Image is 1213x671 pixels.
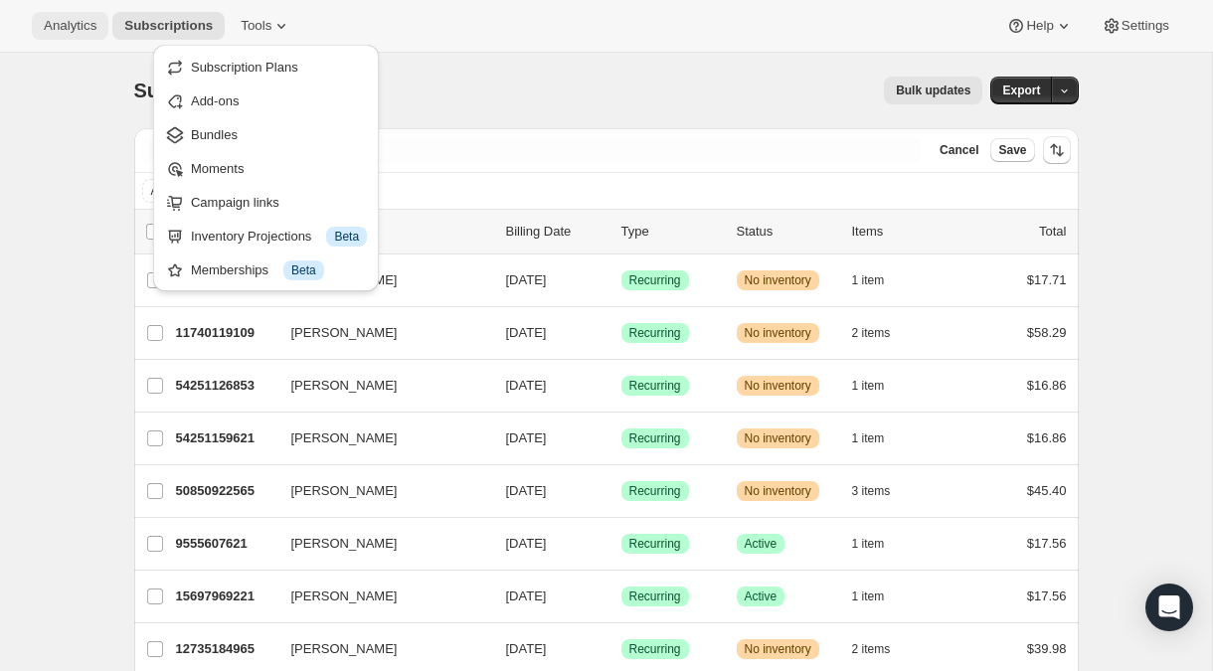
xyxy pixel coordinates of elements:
span: 1 item [852,536,885,552]
p: 12735184965 [176,639,275,659]
p: 15697969221 [176,587,275,606]
span: 2 items [852,325,891,341]
button: 1 item [852,424,907,452]
button: Bundles [159,118,373,150]
button: Tools [229,12,303,40]
button: Settings [1090,12,1181,40]
span: No inventory [745,641,811,657]
button: [PERSON_NAME] [279,633,478,665]
span: 2 items [852,641,891,657]
p: Status [737,222,836,242]
span: Add-ons [191,93,239,108]
div: Type [621,222,721,242]
button: Add filter [142,179,222,203]
span: $58.29 [1027,325,1067,340]
button: Campaign links [159,186,373,218]
button: Sort the results [1043,136,1071,164]
span: Save [998,142,1026,158]
span: Export [1002,83,1040,98]
span: [DATE] [506,325,547,340]
span: Subscriptions [134,80,264,101]
span: Moments [191,161,244,176]
span: Bulk updates [896,83,970,98]
div: 54251126853[PERSON_NAME][DATE]SuccessRecurringWarningNo inventory1 item$16.86 [176,372,1067,400]
span: Recurring [629,272,681,288]
button: Subscriptions [112,12,225,40]
span: Subscription Plans [191,60,298,75]
span: 1 item [852,378,885,394]
button: Help [994,12,1085,40]
button: [PERSON_NAME] [279,370,478,402]
div: 9555607621[PERSON_NAME][DATE]SuccessRecurringSuccessActive1 item$17.56 [176,530,1067,558]
button: Export [990,77,1052,104]
span: Beta [291,262,316,278]
span: Subscriptions [124,18,213,34]
div: 12735184965[PERSON_NAME][DATE]SuccessRecurringWarningNo inventory2 items$39.98 [176,635,1067,663]
button: Cancel [932,138,986,162]
span: [DATE] [506,536,547,551]
span: Recurring [629,430,681,446]
span: Recurring [629,641,681,657]
p: 9555607621 [176,534,275,554]
p: Billing Date [506,222,606,242]
span: Tools [241,18,271,34]
span: $39.98 [1027,641,1067,656]
span: [DATE] [506,641,547,656]
span: Active [745,536,778,552]
span: Active [745,588,778,604]
button: 1 item [852,266,907,294]
span: [DATE] [506,588,547,603]
span: No inventory [745,430,811,446]
p: Customer [291,222,490,242]
button: [PERSON_NAME] [279,475,478,507]
span: Campaign links [191,195,279,210]
span: Help [1026,18,1053,34]
span: Recurring [629,536,681,552]
span: No inventory [745,378,811,394]
button: 1 item [852,372,907,400]
button: 2 items [852,319,913,347]
span: [PERSON_NAME] [291,481,398,501]
span: [DATE] [506,378,547,393]
div: 11740119109[PERSON_NAME][DATE]SuccessRecurringWarningNo inventory2 items$58.29 [176,319,1067,347]
p: 50850922565 [176,481,275,501]
button: 3 items [852,477,913,505]
span: Recurring [629,378,681,394]
button: [PERSON_NAME] [279,317,478,349]
span: No inventory [745,325,811,341]
span: No inventory [745,272,811,288]
div: 50850922565[PERSON_NAME][DATE]SuccessRecurringWarningNo inventory3 items$45.40 [176,477,1067,505]
p: 11740119109 [176,323,275,343]
span: $17.71 [1027,272,1067,287]
span: Recurring [629,325,681,341]
span: $17.56 [1027,588,1067,603]
button: Memberships [159,253,373,285]
span: [PERSON_NAME] [291,587,398,606]
div: Open Intercom Messenger [1145,584,1193,631]
span: [DATE] [506,272,547,287]
p: Total [1039,222,1066,242]
button: Add-ons [159,84,373,116]
div: Inventory Projections [191,227,367,247]
span: 1 item [852,272,885,288]
span: Recurring [629,483,681,499]
span: [DATE] [506,430,547,445]
div: 50319360069[PERSON_NAME][DATE]SuccessRecurringWarningNo inventory1 item$17.71 [176,266,1067,294]
input: Filter subscribers [174,136,921,164]
button: Save [990,138,1034,162]
button: 1 item [852,583,907,610]
span: [PERSON_NAME] [291,534,398,554]
span: Bundles [191,127,238,142]
button: 1 item [852,530,907,558]
span: [DATE] [506,483,547,498]
span: Cancel [940,142,978,158]
span: 1 item [852,430,885,446]
span: [PERSON_NAME] [291,428,398,448]
button: Moments [159,152,373,184]
span: $16.86 [1027,378,1067,393]
span: Analytics [44,18,96,34]
p: 54251126853 [176,376,275,396]
button: Inventory Projections [159,220,373,252]
span: 1 item [852,588,885,604]
span: Recurring [629,588,681,604]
